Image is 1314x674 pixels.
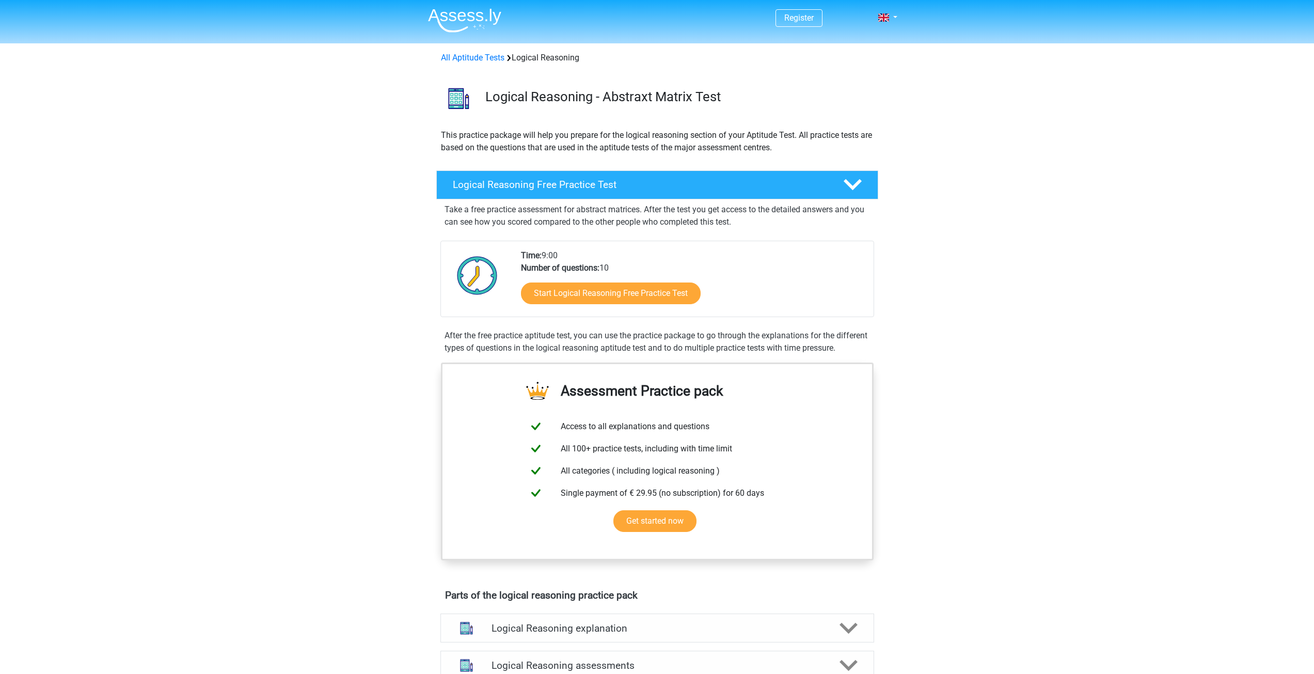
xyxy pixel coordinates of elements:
[451,249,503,301] img: Clock
[521,250,542,260] b: Time:
[784,13,814,23] a: Register
[492,660,823,671] h4: Logical Reasoning assessments
[453,615,480,641] img: logical reasoning explanations
[613,510,696,532] a: Get started now
[437,76,481,120] img: logical reasoning
[428,8,501,33] img: Assessly
[441,129,874,154] p: This practice package will help you prepare for the logical reasoning section of your Aptitude Te...
[432,170,882,199] a: Logical Reasoning Free Practice Test
[521,283,701,304] a: Start Logical Reasoning Free Practice Test
[445,203,870,228] p: Take a free practice assessment for abstract matrices. After the test you get access to the detai...
[441,53,504,62] a: All Aptitude Tests
[436,614,878,642] a: explanations Logical Reasoning explanation
[453,179,827,191] h4: Logical Reasoning Free Practice Test
[521,263,599,273] b: Number of questions:
[485,89,870,105] h3: Logical Reasoning - Abstraxt Matrix Test
[492,622,823,634] h4: Logical Reasoning explanation
[437,52,878,64] div: Logical Reasoning
[513,249,873,317] div: 9:00 10
[440,330,874,354] div: After the free practice aptitude test, you can use the practice package to go through the explana...
[445,589,869,601] h4: Parts of the logical reasoning practice pack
